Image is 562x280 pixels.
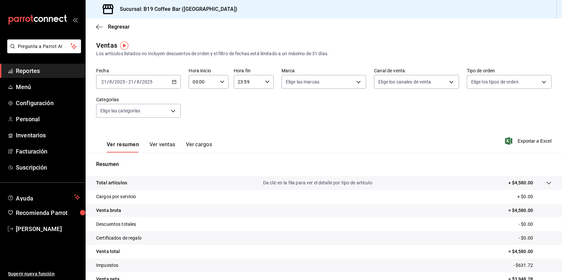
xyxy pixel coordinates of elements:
span: Configuración [16,99,80,107]
button: open_drawer_menu [72,17,78,22]
span: Elige los canales de venta [378,79,431,85]
p: Venta bruta [96,207,121,214]
input: -- [128,79,134,84]
input: ---- [114,79,125,84]
p: - $0.00 [519,235,551,242]
a: Pregunta a Parrot AI [5,48,81,55]
label: Hora inicio [189,68,228,73]
span: Regresar [108,24,130,30]
span: Elige las marcas [286,79,319,85]
p: - $631.72 [513,262,551,269]
p: + $0.00 [517,193,551,200]
label: Categorías [96,97,181,102]
button: Ver ventas [149,141,175,152]
input: -- [101,79,107,84]
button: Ver cargos [186,141,212,152]
input: -- [136,79,140,84]
span: / [134,79,136,84]
span: Personal [16,115,80,124]
img: Tooltip marker [120,41,128,50]
span: / [107,79,109,84]
p: Venta total [96,248,120,255]
p: Certificados de regalo [96,235,142,242]
label: Marca [281,68,366,73]
button: Exportar a Excel [506,137,551,145]
span: Elige las categorías [100,107,141,114]
span: Menú [16,82,80,91]
span: Suscripción [16,163,80,172]
input: -- [109,79,112,84]
p: Cargos por servicio [96,193,136,200]
span: Pregunta a Parrot AI [18,43,71,50]
p: - $0.00 [519,221,551,228]
span: Recomienda Parrot [16,208,80,217]
span: Reportes [16,66,80,75]
span: Sugerir nueva función [8,270,80,277]
label: Canal de venta [374,68,459,73]
span: Elige los tipos de orden [471,79,519,85]
span: [PERSON_NAME] [16,224,80,233]
p: Da clic en la fila para ver el detalle por tipo de artículo [263,179,372,186]
label: Tipo de orden [467,68,551,73]
label: Fecha [96,68,181,73]
label: Hora fin [234,68,274,73]
p: Descuentos totales [96,221,136,228]
p: = $4,580.00 [508,207,551,214]
div: navigation tabs [107,141,212,152]
p: Resumen [96,160,551,168]
span: / [140,79,142,84]
button: Ver resumen [107,141,139,152]
button: Pregunta a Parrot AI [7,39,81,53]
span: Facturación [16,147,80,156]
span: Inventarios [16,131,80,140]
p: = $4,580.00 [508,248,551,255]
input: ---- [142,79,153,84]
button: Regresar [96,24,130,30]
div: Ventas [96,40,117,50]
span: - [126,79,127,84]
p: + $4,580.00 [508,179,533,186]
div: Los artículos listados no incluyen descuentos de orden y el filtro de fechas está limitado a un m... [96,50,551,57]
p: Total artículos [96,179,127,186]
span: / [112,79,114,84]
h3: Sucursal: B19 Coffee Bar ([GEOGRAPHIC_DATA]) [115,5,237,13]
p: Impuestos [96,262,118,269]
span: Ayuda [16,193,71,201]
